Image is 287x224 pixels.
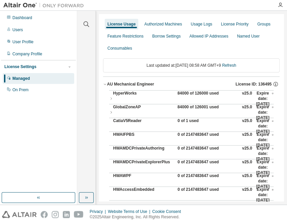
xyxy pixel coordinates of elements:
div: Website Terms of Use [108,209,152,214]
div: Users [12,27,23,33]
a: Refresh [222,63,236,68]
div: v25.0 [242,104,252,120]
div: Expire date: [DATE] [256,118,274,134]
img: linkedin.svg [63,211,70,218]
div: Company Profile [12,51,42,57]
img: facebook.svg [41,211,48,218]
div: 0 of 2147483647 used [178,146,238,162]
div: 84000 of 126001 used [178,104,238,120]
div: HWAMDCPrivateAuthoring [113,146,174,162]
div: HyperWorks [113,91,174,107]
button: HWAIFPBS0 of 2147483647 usedv25.0Expire date:[DATE] [113,132,274,148]
button: HWActivate0 of 2147483647 usedv25.0Expire date:[DATE] [113,201,274,217]
div: Expire date: [DATE] [256,159,274,175]
div: 0 of 2147483647 used [178,159,238,175]
div: v25.0 [242,118,252,134]
div: 0 of 2147483647 used [178,187,238,203]
div: Cookie Consent [152,209,185,214]
div: Expire date: [DATE] [256,187,274,203]
img: altair_logo.svg [2,211,37,218]
button: HWAWPF0 of 2147483647 usedv25.0Expire date:[DATE] [113,173,274,189]
div: v25.0 [242,187,252,203]
img: instagram.svg [52,211,59,218]
div: HWActivate [113,201,174,217]
div: Authorized Machines [144,21,182,27]
div: Managed [12,76,30,81]
div: License Settings [4,64,36,69]
div: 0 of 2147483647 used [178,132,238,148]
div: AU Mechanical Engineer [107,81,154,87]
div: v25.0 [242,173,252,189]
div: HWAccessEmbedded [113,187,174,203]
div: HWAWPF [113,173,174,189]
div: HWAMDCPrivateExplorerPlus [113,159,174,175]
div: Expire date: [DATE] [256,146,274,162]
div: Feature Restrictions [107,34,143,39]
button: GlobalZoneAP84000 of 126001 usedv25.0Expire date:[DATE] [109,104,274,120]
div: License Priority [221,21,248,27]
button: HWAccessEmbedded0 of 2147483647 usedv25.0Expire date:[DATE] [113,187,274,203]
div: 0 of 1 used [178,118,238,134]
button: CatiaV5Reader0 of 1 usedv25.0Expire date:[DATE] [113,118,274,134]
div: 0 of 2147483647 used [178,201,238,217]
div: Dashboard [12,15,32,20]
div: Expire date: [DATE] [256,91,274,107]
div: v25.0 [242,146,252,162]
button: HWAMDCPrivateAuthoring0 of 2147483647 usedv25.0Expire date:[DATE] [113,146,274,162]
div: Usage Logs [191,21,212,27]
div: GlobalZoneAP [113,104,174,120]
div: v25.0 [242,201,252,217]
button: HWAMDCPrivateExplorerPlus0 of 2147483647 usedv25.0Expire date:[DATE] [113,159,274,175]
div: License Usage [107,21,136,27]
div: v25.0 [242,159,252,175]
div: User Profile [12,39,34,45]
div: Borrow Settings [152,34,181,39]
button: HyperWorks84000 of 126000 usedv25.0Expire date:[DATE] [109,91,274,107]
div: CatiaV5Reader [113,118,174,134]
div: Expire date: [DATE] [256,132,274,148]
p: © 2025 Altair Engineering, Inc. All Rights Reserved. [90,214,185,220]
div: Expire date: [DATE] [256,104,274,120]
div: v25.0 [242,132,252,148]
div: v25.0 [242,91,252,107]
div: Last updated at: [DATE] 08:58 AM GMT+9 [103,58,280,72]
div: Privacy [90,209,108,214]
img: youtube.svg [74,211,84,218]
div: 84000 of 126000 used [178,91,238,107]
button: AU Mechanical EngineerLicense ID: 136495 [103,77,280,92]
div: Consumables [107,46,132,51]
div: Groups [257,21,270,27]
img: Altair One [3,2,87,9]
div: Expire date: [DATE] [256,201,274,217]
div: HWAIFPBS [113,132,174,148]
span: License ID: 136495 [236,81,272,87]
div: Expire date: [DATE] [256,173,274,189]
div: On Prem [12,87,29,93]
div: Named User [237,34,259,39]
div: 0 of 2147483647 used [178,173,238,189]
div: Allowed IP Addresses [189,34,228,39]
